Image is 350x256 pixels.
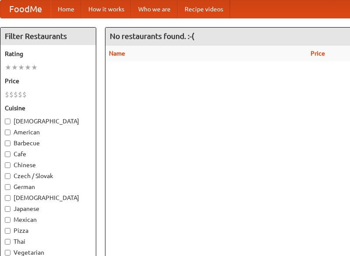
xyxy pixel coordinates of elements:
li: $ [9,90,14,99]
input: Thai [5,239,10,245]
input: German [5,184,10,190]
a: Home [51,0,81,18]
a: Recipe videos [178,0,230,18]
label: Cafe [5,150,91,158]
h5: Cuisine [5,104,91,112]
li: $ [18,90,22,99]
input: Barbecue [5,140,10,146]
a: Name [109,50,125,57]
li: ★ [31,63,38,72]
input: Pizza [5,228,10,234]
label: American [5,128,91,137]
h5: Rating [5,49,91,58]
label: Pizza [5,226,91,235]
input: American [5,130,10,135]
label: Japanese [5,204,91,213]
input: [DEMOGRAPHIC_DATA] [5,195,10,201]
input: Mexican [5,217,10,223]
a: Who we are [131,0,178,18]
label: Czech / Slovak [5,172,91,180]
label: [DEMOGRAPHIC_DATA] [5,117,91,126]
h5: Price [5,77,91,85]
input: Czech / Slovak [5,173,10,179]
li: $ [14,90,18,99]
input: Japanese [5,206,10,212]
li: ★ [18,63,24,72]
a: Price [311,50,325,57]
label: Barbecue [5,139,91,147]
input: [DEMOGRAPHIC_DATA] [5,119,10,124]
h4: Filter Restaurants [0,28,96,45]
input: Cafe [5,151,10,157]
label: Chinese [5,161,91,169]
input: Chinese [5,162,10,168]
input: Vegetarian [5,250,10,256]
a: FoodMe [0,0,51,18]
li: $ [22,90,27,99]
label: [DEMOGRAPHIC_DATA] [5,193,91,202]
ng-pluralize: No restaurants found. :-( [110,32,194,40]
label: German [5,182,91,191]
li: ★ [11,63,18,72]
label: Mexican [5,215,91,224]
li: $ [5,90,9,99]
li: ★ [24,63,31,72]
a: How it works [81,0,131,18]
label: Thai [5,237,91,246]
li: ★ [5,63,11,72]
